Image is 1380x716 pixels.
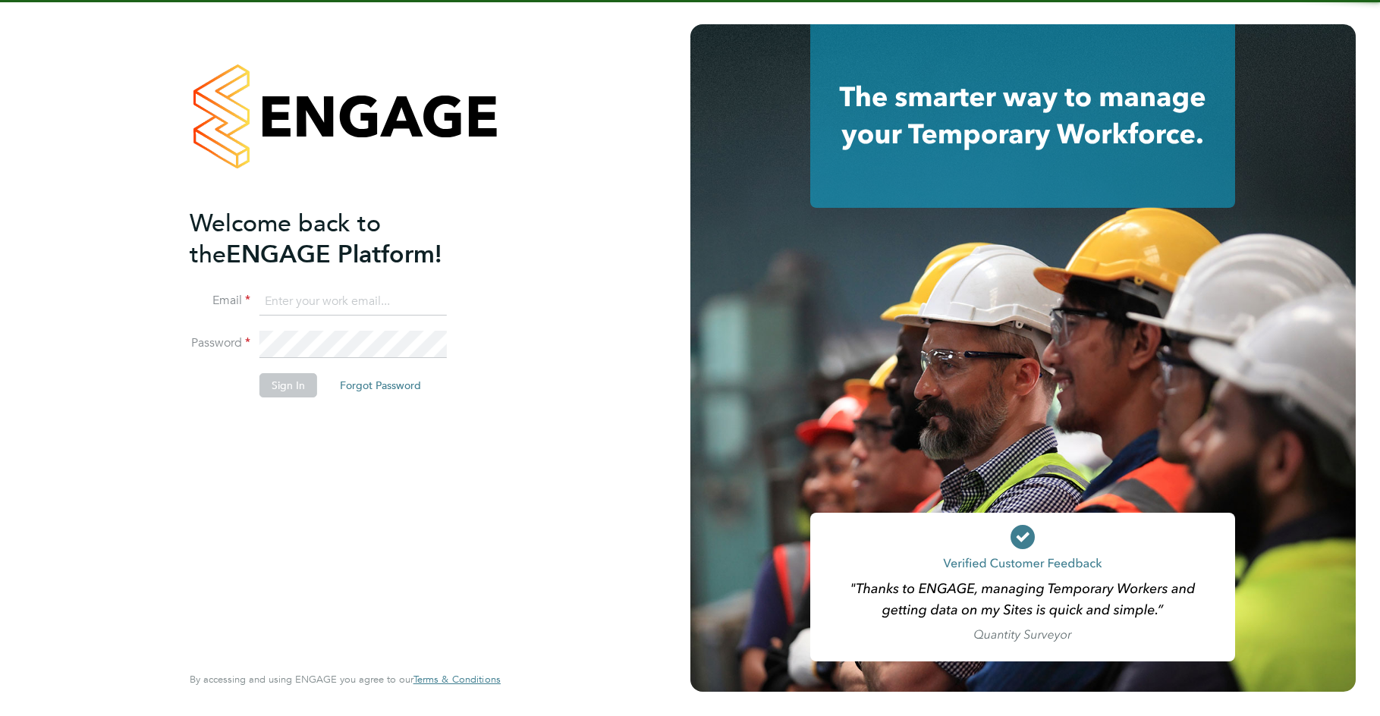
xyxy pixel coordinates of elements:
[328,373,433,397] button: Forgot Password
[259,373,317,397] button: Sign In
[190,335,250,351] label: Password
[190,209,381,269] span: Welcome back to the
[413,673,501,686] span: Terms & Conditions
[259,288,447,316] input: Enter your work email...
[190,673,501,686] span: By accessing and using ENGAGE you agree to our
[190,208,486,270] h2: ENGAGE Platform!
[413,674,501,686] a: Terms & Conditions
[190,293,250,309] label: Email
